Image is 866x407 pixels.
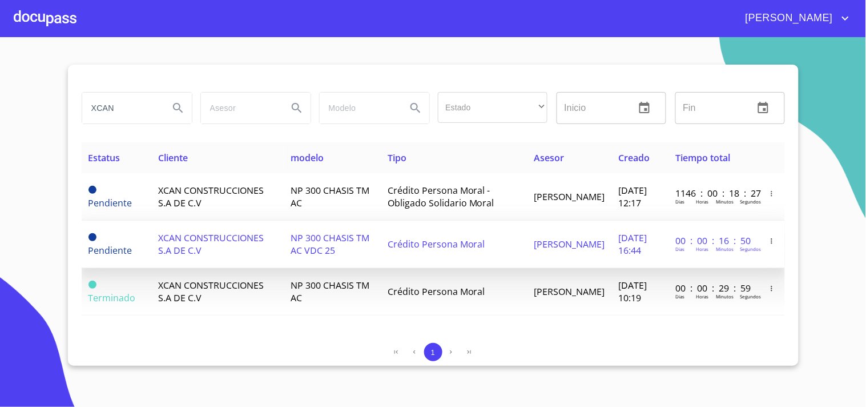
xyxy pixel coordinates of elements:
p: Horas [696,246,708,252]
span: Crédito Persona Moral [388,285,485,298]
span: [DATE] 10:19 [618,279,647,304]
span: Pendiente [88,197,132,209]
span: NP 300 CHASIS TM AC [291,279,369,304]
input: search [201,93,279,123]
span: [DATE] 16:44 [618,232,647,257]
span: XCAN CONSTRUCCIONES S.A DE C.V [158,184,264,209]
p: Dias [675,293,684,300]
span: Pendiente [88,186,96,194]
button: Search [283,94,311,122]
span: NP 300 CHASIS TM AC VDC 25 [291,232,369,257]
span: [PERSON_NAME] [534,285,605,298]
span: Tipo [388,151,406,164]
p: Horas [696,293,708,300]
span: Cliente [158,151,188,164]
span: Crédito Persona Moral [388,238,485,250]
p: Segundos [740,246,761,252]
span: Tiempo total [675,151,730,164]
p: Dias [675,246,684,252]
p: Minutos [716,246,734,252]
p: Segundos [740,293,761,300]
span: Estatus [88,151,120,164]
p: Segundos [740,198,761,205]
input: search [320,93,397,123]
span: 1 [431,348,435,357]
span: NP 300 CHASIS TM AC [291,184,369,209]
span: XCAN CONSTRUCCIONES S.A DE C.V [158,279,264,304]
span: modelo [291,151,324,164]
span: Creado [618,151,650,164]
span: Terminado [88,292,136,304]
span: [PERSON_NAME] [737,9,839,27]
button: Search [402,94,429,122]
p: Dias [675,198,684,205]
p: 00 : 00 : 16 : 50 [675,234,752,247]
span: Asesor [534,151,564,164]
span: Crédito Persona Moral - Obligado Solidario Moral [388,184,494,209]
p: 00 : 00 : 29 : 59 [675,282,752,294]
button: 1 [424,343,442,361]
p: 1146 : 00 : 18 : 27 [675,187,752,199]
span: [PERSON_NAME] [534,238,605,250]
button: account of current user [737,9,852,27]
p: Minutos [716,293,734,300]
p: Horas [696,198,708,205]
span: [PERSON_NAME] [534,190,605,203]
span: XCAN CONSTRUCCIONES S.A DE C.V [158,232,264,257]
span: Pendiente [88,244,132,257]
div: ​ [438,92,547,123]
span: Terminado [88,281,96,289]
span: [DATE] 12:17 [618,184,647,209]
p: Minutos [716,198,734,205]
span: Pendiente [88,233,96,241]
input: search [82,93,160,123]
button: Search [164,94,192,122]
